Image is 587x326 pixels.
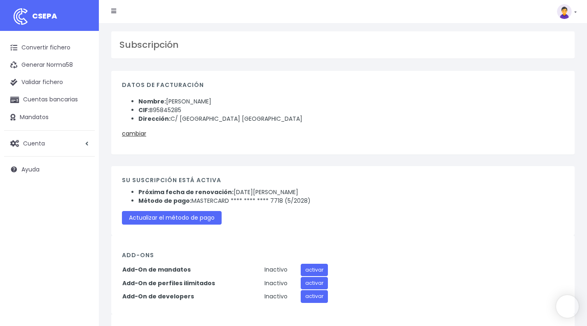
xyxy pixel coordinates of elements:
[138,115,564,123] li: C/ [GEOGRAPHIC_DATA] [GEOGRAPHIC_DATA]
[122,252,564,259] h4: Add-Ons
[138,197,192,205] strong: Método de pago:
[301,264,328,276] a: activar
[4,109,95,126] a: Mandatos
[122,211,222,225] a: Actualizar el método de pago
[122,129,146,138] a: cambiar
[4,135,95,152] a: Cuenta
[138,115,171,123] strong: Dirección:
[32,11,57,21] span: CSEPA
[138,106,150,114] strong: CIF:
[119,40,566,50] h3: Subscripción
[10,6,31,27] img: logo
[122,82,564,93] h4: Datos de facturación
[122,279,215,287] strong: Add-On de perfiles ilimitados
[23,139,45,147] span: Cuenta
[138,97,166,106] strong: Nombre:
[4,56,95,74] a: Generar Norma58
[138,106,564,115] li: B95845285
[4,39,95,56] a: Convertir fichero
[122,292,194,300] strong: Add-On de developers
[301,277,328,289] a: activar
[264,263,300,277] td: Inactivo
[21,165,40,174] span: Ayuda
[138,97,564,106] li: [PERSON_NAME]
[138,188,564,197] li: [DATE][PERSON_NAME]
[301,290,328,303] a: activar
[4,74,95,91] a: Validar fichero
[122,265,191,274] strong: Add-On de mandatos
[557,4,572,19] img: profile
[264,277,300,290] td: Inactivo
[122,177,564,184] h3: Su suscripción está activa
[264,290,300,303] td: Inactivo
[4,161,95,178] a: Ayuda
[4,91,95,108] a: Cuentas bancarias
[138,188,234,196] strong: Próxima fecha de renovación:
